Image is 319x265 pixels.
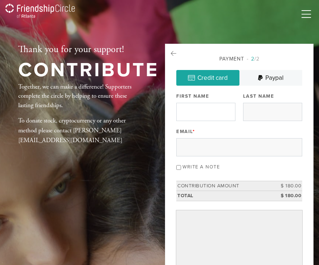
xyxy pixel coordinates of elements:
[176,181,269,191] td: Contribution Amount
[243,93,274,100] label: Last Name
[176,93,209,100] label: First Name
[176,55,302,63] div: Payment
[193,129,195,135] span: This field is required.
[251,56,254,62] span: 2
[18,61,159,79] h1: Contribute
[5,4,75,24] img: Wordmark%20Atlanta%20PNG%20white.png
[269,181,302,191] td: $ 180.00
[18,44,159,55] h2: Thank you for your support!
[247,56,260,62] span: /2
[176,191,269,201] td: Total
[18,116,141,146] p: To donate stock, cryptocurrency or any other method please contact [PERSON_NAME][EMAIL_ADDRESS][D...
[182,164,220,170] label: Write a note
[269,191,302,201] td: $ 180.00
[239,70,303,86] a: Paypal
[18,82,141,152] div: Together, we can make a difference! Supporters complete the circle by helping to ensure these las...
[176,128,195,135] label: Email
[176,70,239,86] a: Credit card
